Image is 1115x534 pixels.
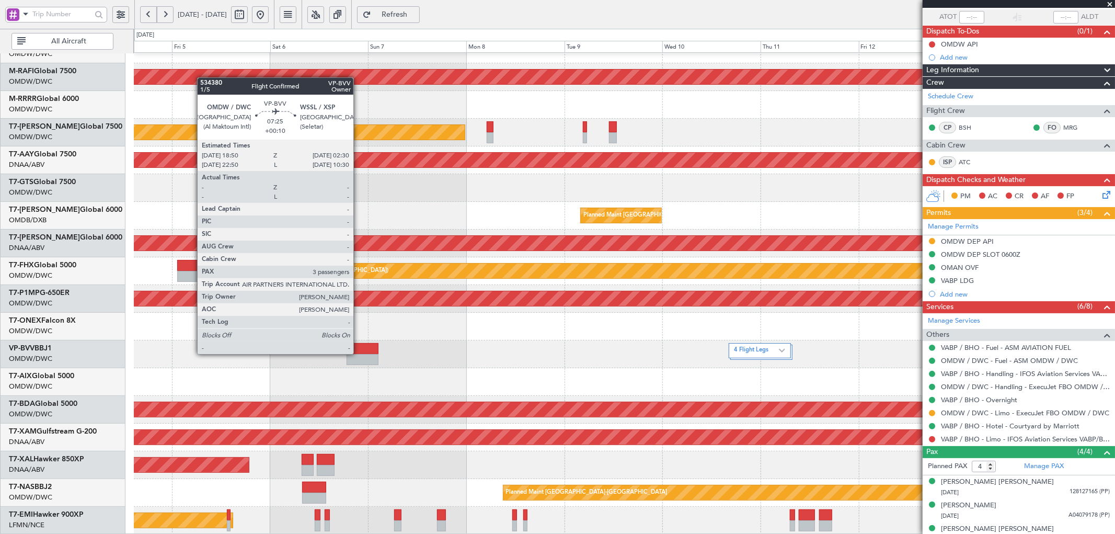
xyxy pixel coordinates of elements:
a: T7-[PERSON_NAME]Global 7500 [9,123,122,130]
a: T7-XAMGulfstream G-200 [9,428,97,435]
a: OMDW/DWC [9,105,52,114]
span: T7-BDA [9,400,35,407]
span: VP-BVV [9,345,35,352]
span: T7-GTS [9,178,33,186]
span: T7-ONEX [9,317,41,324]
a: VP-BVVBBJ1 [9,345,52,352]
div: ISP [939,156,956,168]
a: OMDW / DWC - Fuel - ASM OMDW / DWC [941,356,1078,365]
span: M-RAFI [9,67,34,75]
a: DNAA/ABV [9,437,44,447]
a: VABP / BHO - Overnight [941,395,1017,404]
a: M-RRRRGlobal 6000 [9,95,79,103]
span: ATOT [939,12,957,22]
span: Leg Information [926,64,979,76]
div: VABP LDG [941,276,974,285]
button: All Aircraft [12,33,113,50]
div: OMDW API [941,40,978,49]
div: Add new [940,290,1110,299]
div: Thu 11 [761,41,859,53]
button: Refresh [357,6,420,23]
a: OMDW/DWC [9,49,52,59]
label: Planned PAX [928,461,967,472]
div: Planned Maint [GEOGRAPHIC_DATA] ([GEOGRAPHIC_DATA] Intl) [583,208,758,223]
a: OMDW/DWC [9,132,52,142]
span: (4/4) [1077,446,1093,457]
a: VABP / BHO - Handling - IFOS Aviation Services VABP/BHP [941,369,1110,378]
span: [DATE] - [DATE] [178,10,227,19]
span: T7-[PERSON_NAME] [9,206,80,213]
div: Fri 12 [859,41,957,53]
span: Dispatch Checks and Weather [926,174,1026,186]
span: PM [960,191,971,202]
span: T7-EMI [9,511,33,518]
a: ATC [959,157,982,167]
a: T7-AAYGlobal 7500 [9,151,76,158]
a: DNAA/ABV [9,243,44,253]
a: T7-[PERSON_NAME]Global 6000 [9,234,122,241]
img: arrow-gray.svg [779,348,785,353]
span: T7-AIX [9,372,32,380]
div: FO [1043,122,1061,133]
span: [DATE] [941,488,959,496]
a: OMDW / DWC - Limo - ExecuJet FBO OMDW / DWC [941,408,1109,417]
a: OMDW/DWC [9,410,52,419]
div: Wed 10 [662,41,761,53]
span: (0/1) [1077,26,1093,37]
span: T7-FHX [9,262,34,269]
span: All Aircraft [28,38,110,45]
a: LFMN/NCE [9,520,44,530]
span: Refresh [373,11,416,18]
a: T7-GTSGlobal 7500 [9,178,76,186]
span: AC [988,191,997,202]
div: Tue 9 [565,41,663,53]
span: (6/8) [1077,301,1093,312]
span: T7-AAY [9,151,34,158]
div: Add new [940,53,1110,62]
a: VABP / BHO - Limo - IFOS Aviation Services VABP/BHP [941,435,1110,444]
input: --:-- [959,11,984,24]
label: 4 Flight Legs [734,346,779,355]
div: OMDW DEP SLOT 0600Z [941,250,1020,259]
div: Planned Maint [GEOGRAPHIC_DATA]-[GEOGRAPHIC_DATA] [506,485,668,501]
span: T7-NAS [9,483,35,491]
div: Sat 6 [270,41,369,53]
span: ALDT [1081,12,1098,22]
div: Planned Maint [GEOGRAPHIC_DATA] ([GEOGRAPHIC_DATA]) [224,263,388,279]
span: Permits [926,207,951,219]
div: OMAN OVF [941,263,979,272]
a: T7-EMIHawker 900XP [9,511,84,518]
a: T7-[PERSON_NAME]Global 6000 [9,206,122,213]
span: (3/4) [1077,207,1093,218]
a: T7-NASBBJ2 [9,483,52,491]
a: T7-P1MPG-650ER [9,289,70,297]
span: Dispatch To-Dos [926,26,979,38]
span: T7-[PERSON_NAME] [9,234,80,241]
span: Pax [926,446,938,458]
span: T7-XAM [9,428,37,435]
a: VABP / BHO - Fuel - ASM AVIATION FUEL [941,343,1071,352]
div: Sun 7 [368,41,466,53]
a: M-RAFIGlobal 7500 [9,67,76,75]
span: T7-[PERSON_NAME] [9,123,80,130]
a: T7-AIXGlobal 5000 [9,372,74,380]
span: Crew [926,77,944,89]
span: T7-XAL [9,456,33,463]
a: DNAA/ABV [9,160,44,169]
span: T7-P1MP [9,289,40,297]
span: 128127165 (PP) [1070,487,1110,496]
input: Trip Number [32,6,91,22]
a: OMDW/DWC [9,326,52,336]
span: CR [1015,191,1024,202]
a: T7-FHXGlobal 5000 [9,262,76,269]
span: AF [1041,191,1049,202]
a: OMDW / DWC - Handling - ExecuJet FBO OMDW / DWC [941,382,1110,391]
span: Flight Crew [926,105,965,117]
a: OMDW/DWC [9,271,52,280]
div: CP [939,122,956,133]
a: Manage Permits [928,222,979,232]
span: [DATE] [941,512,959,520]
a: Manage Services [928,316,980,326]
span: Others [926,329,949,341]
span: M-RRRR [9,95,37,103]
